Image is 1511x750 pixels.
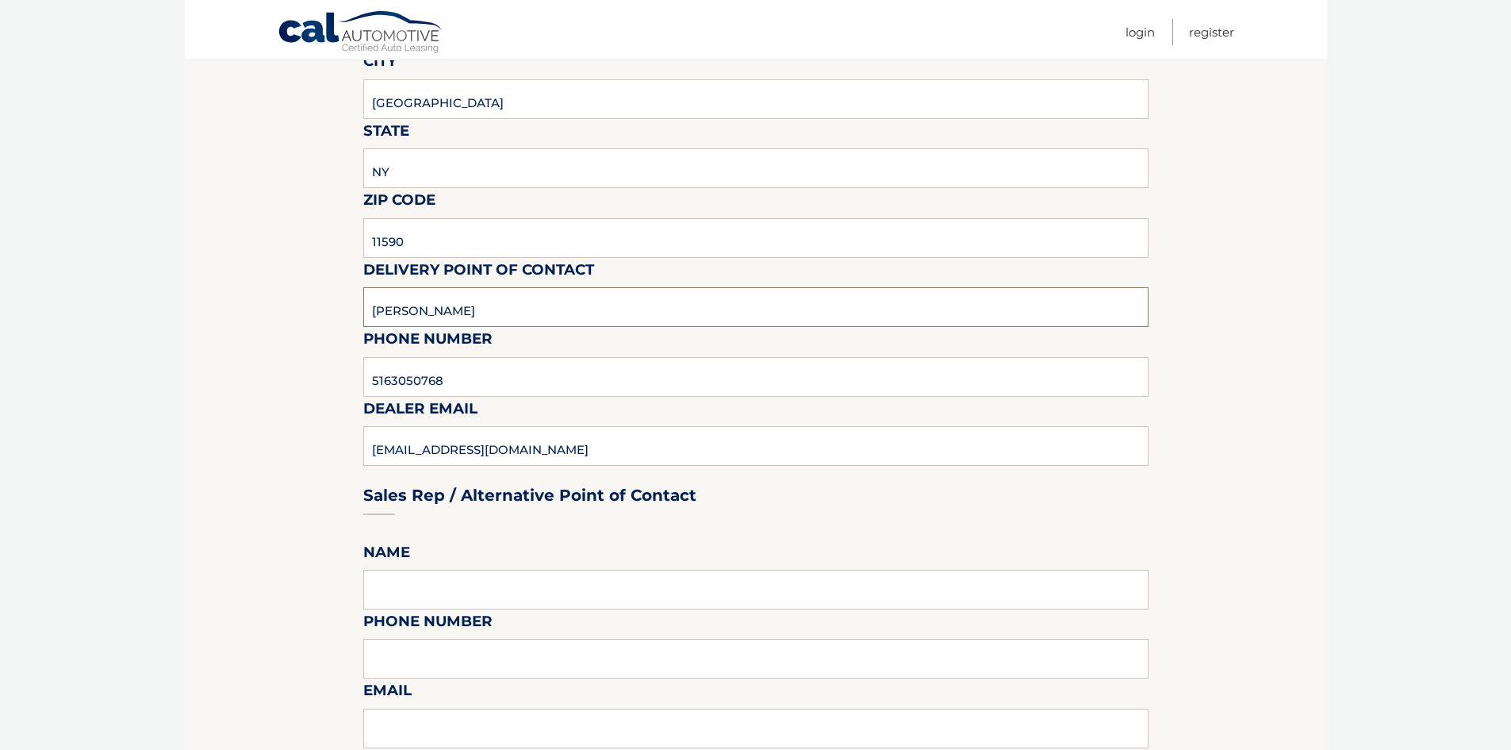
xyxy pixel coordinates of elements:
a: Register [1189,19,1234,45]
a: Login [1126,19,1155,45]
label: Email [363,679,412,708]
label: Zip Code [363,188,435,217]
label: Phone Number [363,610,493,639]
label: Phone Number [363,327,493,356]
label: Name [363,540,410,570]
label: Dealer Email [363,397,477,426]
label: State [363,119,409,148]
a: Cal Automotive [278,10,444,56]
h3: Sales Rep / Alternative Point of Contact [363,486,696,506]
label: Delivery Point of Contact [363,258,594,287]
label: City [363,49,397,79]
